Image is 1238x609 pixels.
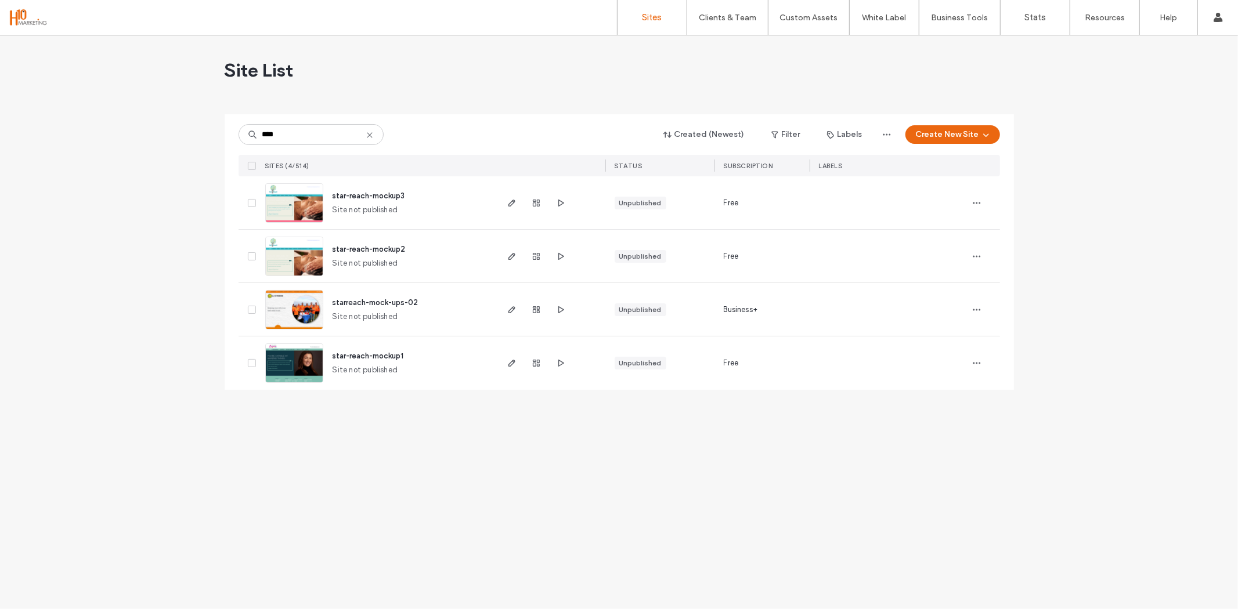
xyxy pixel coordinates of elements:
[333,204,398,216] span: Site not published
[333,258,398,269] span: Site not published
[819,162,843,170] span: LABELS
[817,125,873,144] button: Labels
[333,298,418,307] a: starreach-mock-ups-02
[26,8,50,19] span: Help
[333,364,398,376] span: Site not published
[724,251,739,262] span: Free
[780,13,838,23] label: Custom Assets
[615,162,643,170] span: STATUS
[265,162,310,170] span: SITES (4/514)
[699,13,756,23] label: Clients & Team
[333,351,404,360] a: star-reach-mockup1
[724,304,758,316] span: Business+
[905,125,1000,144] button: Create New Site
[643,12,662,23] label: Sites
[619,358,662,368] div: Unpublished
[760,125,812,144] button: Filter
[932,13,988,23] label: Business Tools
[333,245,406,253] a: star-reach-mockup2
[654,125,755,144] button: Created (Newest)
[724,357,739,369] span: Free
[862,13,907,23] label: White Label
[1085,13,1125,23] label: Resources
[619,198,662,208] div: Unpublished
[333,191,405,200] a: star-reach-mockup3
[619,251,662,262] div: Unpublished
[225,59,294,82] span: Site List
[619,304,662,315] div: Unpublished
[724,162,773,170] span: SUBSCRIPTION
[1024,12,1046,23] label: Stats
[1160,13,1178,23] label: Help
[724,197,739,209] span: Free
[333,311,398,322] span: Site not published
